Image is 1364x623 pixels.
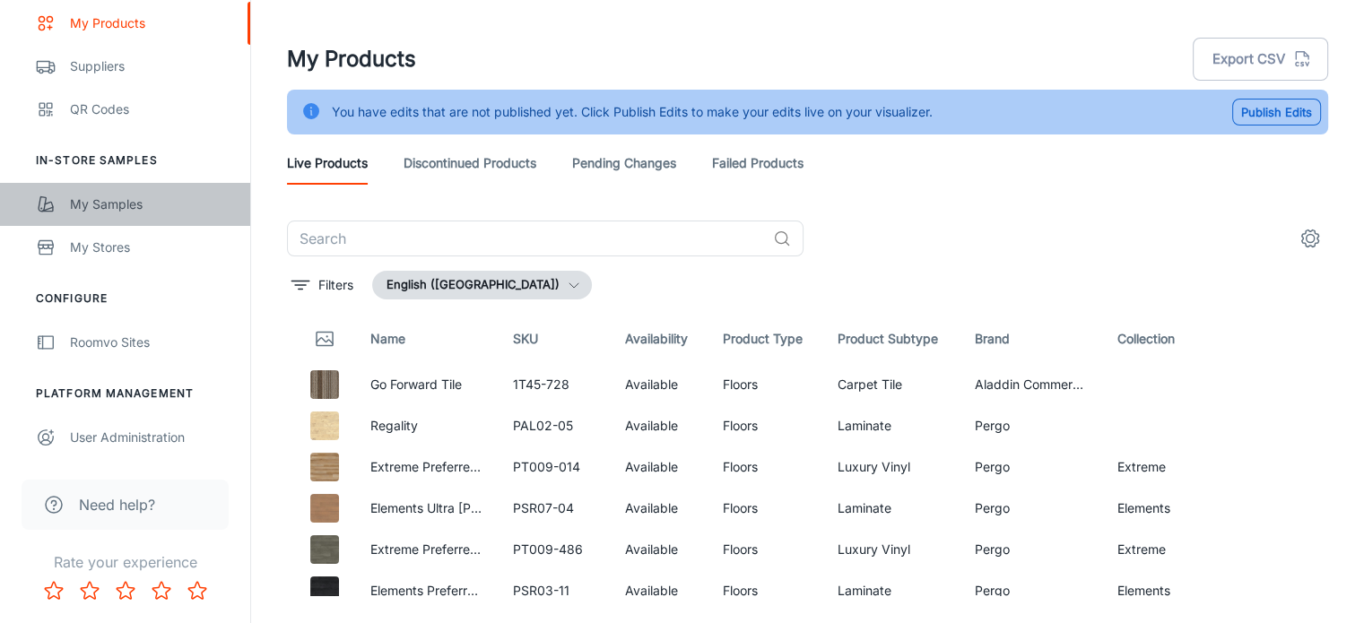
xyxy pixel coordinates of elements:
td: Aladdin Commercial [960,364,1103,405]
button: filter [287,271,358,299]
td: PSR07-04 [499,488,611,529]
td: Pergo [960,529,1103,570]
button: Rate 4 star [143,573,179,609]
a: Go Forward Tile [369,376,461,392]
th: SKU [499,314,611,364]
td: Laminate [823,488,960,529]
td: Elements [1103,488,1246,529]
div: My Samples [70,195,232,214]
button: Rate 1 star [36,573,72,609]
td: Available [611,570,708,611]
button: settings [1292,221,1328,256]
td: Elements [1103,570,1246,611]
td: Available [611,529,708,570]
button: Export CSV [1193,38,1328,81]
td: Floors [708,488,823,529]
th: Collection [1103,314,1246,364]
svg: Thumbnail [314,328,335,350]
td: Extreme [1103,529,1246,570]
td: Available [611,405,708,446]
a: Discontinued Products [404,142,536,185]
a: Regality [369,418,417,433]
th: Name [355,314,498,364]
td: PT009-486 [499,529,611,570]
th: Brand [960,314,1103,364]
div: My Stores [70,238,232,257]
input: Search [287,221,766,256]
div: QR Codes [70,100,232,119]
p: Rate your experience [14,551,236,573]
div: My Products [70,13,232,33]
button: English ([GEOGRAPHIC_DATA]) [372,271,592,299]
div: Roomvo Sites [70,333,232,352]
a: Extreme Preferred Wood Originals [369,459,569,474]
td: 1T45-728 [499,364,611,405]
td: Floors [708,364,823,405]
div: User Administration [70,428,232,447]
a: Pending Changes [572,142,676,185]
span: Need help? [79,494,155,515]
td: Floors [708,405,823,446]
td: Pergo [960,446,1103,488]
td: Laminate [823,570,960,611]
td: Pergo [960,488,1103,529]
a: Live Products [287,142,368,185]
td: Pergo [960,570,1103,611]
td: Laminate [823,405,960,446]
td: Floors [708,570,823,611]
td: Pergo [960,405,1103,446]
h1: My Products [287,43,416,75]
button: Rate 3 star [108,573,143,609]
td: Extreme [1103,446,1246,488]
th: Product Type [708,314,823,364]
td: Carpet Tile [823,364,960,405]
button: Rate 2 star [72,573,108,609]
td: Available [611,446,708,488]
th: Product Subtype [823,314,960,364]
td: Floors [708,529,823,570]
td: PSR03-11 [499,570,611,611]
td: Available [611,488,708,529]
a: Elements Preferred [PERSON_NAME] [369,583,588,598]
p: Filters [318,275,353,295]
td: Luxury Vinyl [823,446,960,488]
td: Floors [708,446,823,488]
button: Publish Edits [1232,99,1321,125]
button: Rate 5 star [179,573,215,609]
td: Luxury Vinyl [823,529,960,570]
td: Available [611,364,708,405]
div: Suppliers [70,56,232,76]
td: PAL02-05 [499,405,611,446]
div: You have edits that are not published yet. Click Publish Edits to make your edits live on your vi... [332,95,933,129]
a: Elements Ultra [PERSON_NAME] [369,500,560,515]
a: Extreme Preferred Wood Originals [369,541,569,557]
th: Availability [611,314,708,364]
td: PT009-014 [499,446,611,488]
a: Failed Products [712,142,804,185]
